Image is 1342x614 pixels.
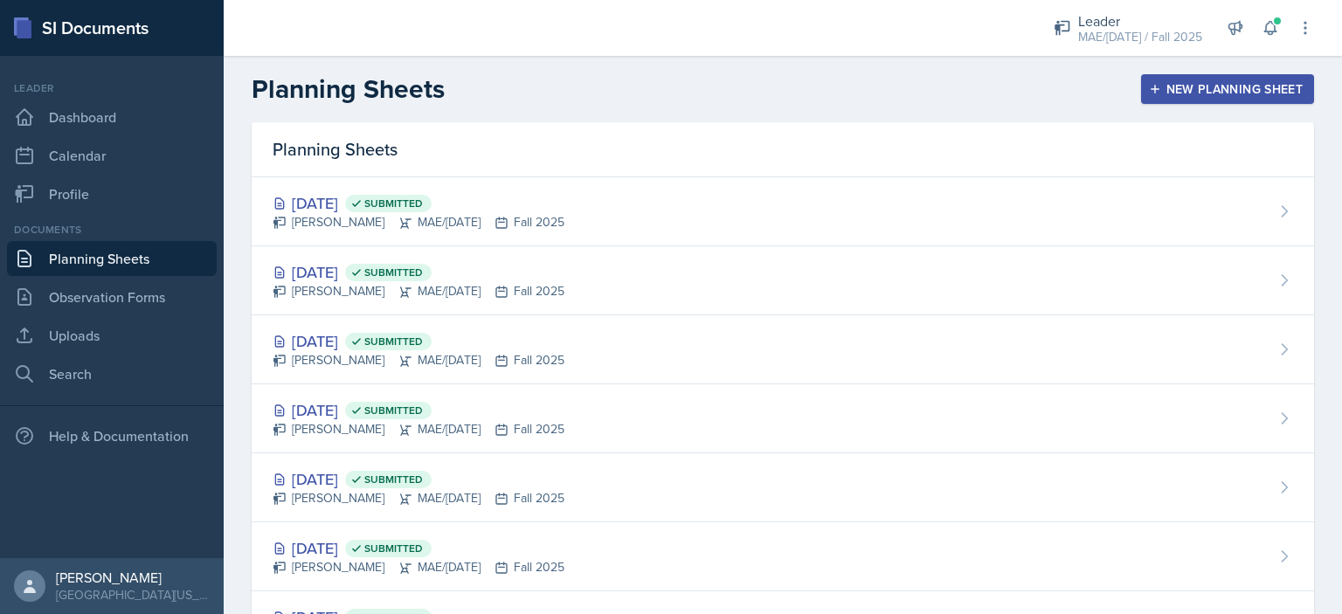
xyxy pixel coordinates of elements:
[252,384,1314,453] a: [DATE] Submitted [PERSON_NAME]MAE/[DATE]Fall 2025
[1141,74,1314,104] button: New Planning Sheet
[7,100,217,135] a: Dashboard
[1078,10,1202,31] div: Leader
[273,536,564,560] div: [DATE]
[56,586,210,604] div: [GEOGRAPHIC_DATA][US_STATE] in [GEOGRAPHIC_DATA]
[1152,82,1303,96] div: New Planning Sheet
[7,418,217,453] div: Help & Documentation
[273,191,564,215] div: [DATE]
[252,453,1314,522] a: [DATE] Submitted [PERSON_NAME]MAE/[DATE]Fall 2025
[252,122,1314,177] div: Planning Sheets
[252,246,1314,315] a: [DATE] Submitted [PERSON_NAME]MAE/[DATE]Fall 2025
[273,420,564,438] div: [PERSON_NAME] MAE/[DATE] Fall 2025
[252,315,1314,384] a: [DATE] Submitted [PERSON_NAME]MAE/[DATE]Fall 2025
[273,213,564,231] div: [PERSON_NAME] MAE/[DATE] Fall 2025
[7,176,217,211] a: Profile
[364,473,423,486] span: Submitted
[273,329,564,353] div: [DATE]
[7,222,217,238] div: Documents
[1078,28,1202,46] div: MAE/[DATE] / Fall 2025
[273,260,564,284] div: [DATE]
[252,522,1314,591] a: [DATE] Submitted [PERSON_NAME]MAE/[DATE]Fall 2025
[364,335,423,348] span: Submitted
[364,404,423,417] span: Submitted
[364,542,423,555] span: Submitted
[7,241,217,276] a: Planning Sheets
[7,80,217,96] div: Leader
[7,138,217,173] a: Calendar
[7,318,217,353] a: Uploads
[273,558,564,576] div: [PERSON_NAME] MAE/[DATE] Fall 2025
[7,279,217,314] a: Observation Forms
[273,351,564,369] div: [PERSON_NAME] MAE/[DATE] Fall 2025
[273,398,564,422] div: [DATE]
[252,177,1314,246] a: [DATE] Submitted [PERSON_NAME]MAE/[DATE]Fall 2025
[273,282,564,300] div: [PERSON_NAME] MAE/[DATE] Fall 2025
[273,467,564,491] div: [DATE]
[252,73,445,105] h2: Planning Sheets
[364,266,423,279] span: Submitted
[364,197,423,210] span: Submitted
[7,356,217,391] a: Search
[273,489,564,507] div: [PERSON_NAME] MAE/[DATE] Fall 2025
[56,569,210,586] div: [PERSON_NAME]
